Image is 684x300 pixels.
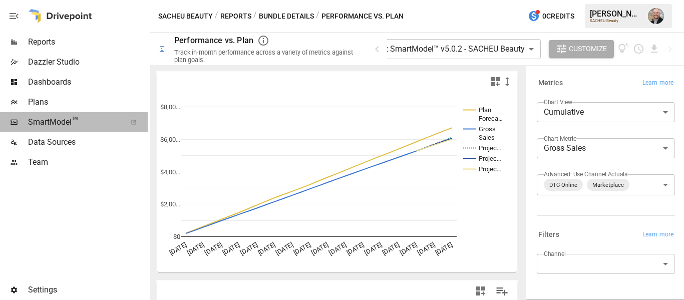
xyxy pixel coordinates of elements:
[618,40,629,58] button: View documentation
[28,116,120,128] span: SmartModel
[537,102,675,122] div: Cumulative
[538,78,563,89] h6: Metrics
[479,125,496,133] text: Gross
[434,241,454,256] text: [DATE]
[648,43,660,55] button: Download report
[28,136,148,148] span: Data Sources
[160,168,180,176] text: $4,00…
[363,241,383,256] text: [DATE]
[160,103,180,111] text: $8,00…
[168,241,188,256] text: [DATE]
[220,10,251,23] button: Reports
[544,170,627,178] label: Advanced: Use Channel Actuals
[544,134,576,143] label: Chart Metric
[538,229,559,240] h6: Filters
[642,78,673,88] span: Learn more
[72,115,79,127] span: ™
[158,10,213,23] button: SACHEU Beauty
[479,134,495,141] text: Sales
[479,106,491,114] text: Plan
[642,230,673,240] span: Learn more
[327,241,348,256] text: [DATE]
[416,241,436,256] text: [DATE]
[28,56,148,68] span: Dazzler Studio
[542,10,574,23] span: 0 Credits
[239,241,259,256] text: [DATE]
[524,7,578,26] button: 0Credits
[345,39,541,59] div: Drivepoint SmartModel™ v5.0.2 - SACHEU Beauty
[259,10,314,23] button: Bundle Details
[544,98,572,106] label: Chart View
[642,2,670,30] button: Dustin Jacobson
[346,241,366,256] text: [DATE]
[203,241,223,256] text: [DATE]
[274,241,294,256] text: [DATE]
[549,40,614,58] button: Customize
[174,49,359,64] div: Track in-month performance across a variety of metrics against plan goals.
[316,10,319,23] div: /
[537,138,675,158] div: Gross Sales
[588,179,628,191] span: Marketplace
[253,10,257,23] div: /
[399,241,419,256] text: [DATE]
[28,96,148,108] span: Plans
[292,241,312,256] text: [DATE]
[544,249,566,258] label: Channel
[160,136,180,143] text: $6,00…
[28,36,148,48] span: Reports
[479,165,501,173] text: Projec…
[381,241,401,256] text: [DATE]
[174,36,253,45] div: Performance vs. Plan
[590,19,642,23] div: SACHEU Beauty
[479,115,503,122] text: Foreca…
[215,10,218,23] div: /
[257,241,277,256] text: [DATE]
[28,76,148,88] span: Dashboards
[186,241,206,256] text: [DATE]
[648,8,664,24] img: Dustin Jacobson
[590,9,642,19] div: [PERSON_NAME]
[633,43,644,55] button: Schedule report
[28,284,148,296] span: Settings
[221,241,241,256] text: [DATE]
[160,200,180,208] text: $2,00…
[158,44,166,54] div: 🗓
[28,156,148,168] span: Team
[545,179,581,191] span: DTC Online
[310,241,330,256] text: [DATE]
[157,92,510,272] svg: A chart.
[173,233,180,240] text: $0
[479,155,501,162] text: Projec…
[479,144,501,152] text: Projec…
[569,43,607,55] span: Customize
